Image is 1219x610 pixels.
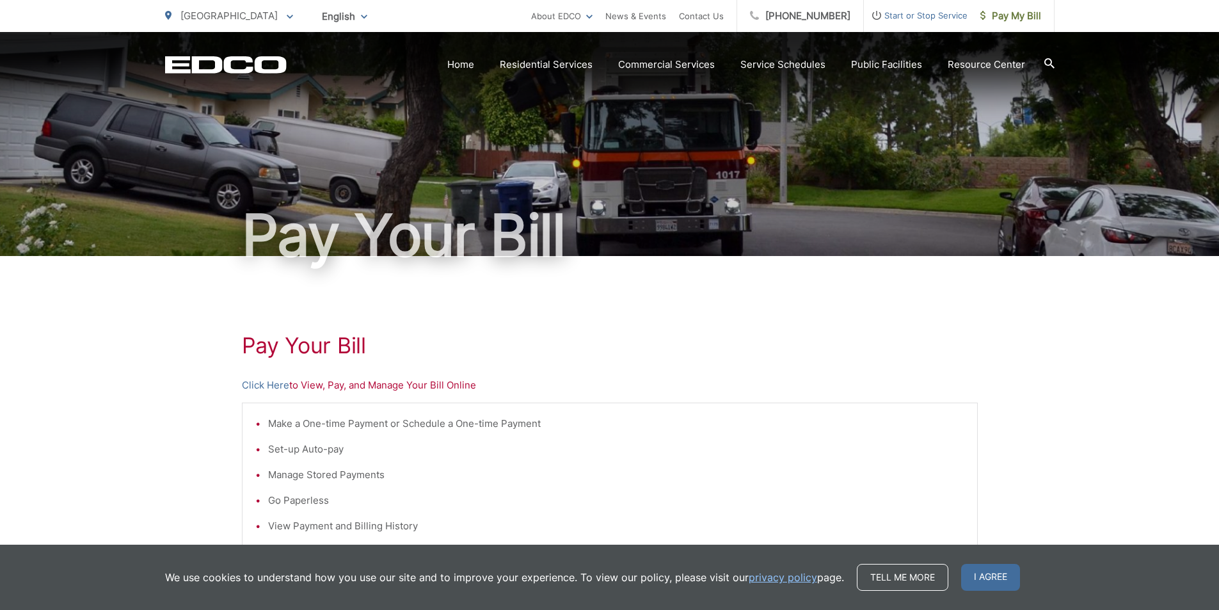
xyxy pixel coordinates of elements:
[851,57,922,72] a: Public Facilities
[268,493,964,508] li: Go Paperless
[749,570,817,585] a: privacy policy
[447,57,474,72] a: Home
[268,442,964,457] li: Set-up Auto-pay
[980,8,1041,24] span: Pay My Bill
[165,56,287,74] a: EDCD logo. Return to the homepage.
[165,570,844,585] p: We use cookies to understand how you use our site and to improve your experience. To view our pol...
[618,57,715,72] a: Commercial Services
[312,5,377,28] span: English
[605,8,666,24] a: News & Events
[948,57,1025,72] a: Resource Center
[268,416,964,431] li: Make a One-time Payment or Schedule a One-time Payment
[242,378,289,393] a: Click Here
[242,333,978,358] h1: Pay Your Bill
[165,204,1055,268] h1: Pay Your Bill
[268,518,964,534] li: View Payment and Billing History
[740,57,825,72] a: Service Schedules
[857,564,948,591] a: Tell me more
[961,564,1020,591] span: I agree
[679,8,724,24] a: Contact Us
[500,57,593,72] a: Residential Services
[268,467,964,483] li: Manage Stored Payments
[242,378,978,393] p: to View, Pay, and Manage Your Bill Online
[531,8,593,24] a: About EDCO
[180,10,278,22] span: [GEOGRAPHIC_DATA]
